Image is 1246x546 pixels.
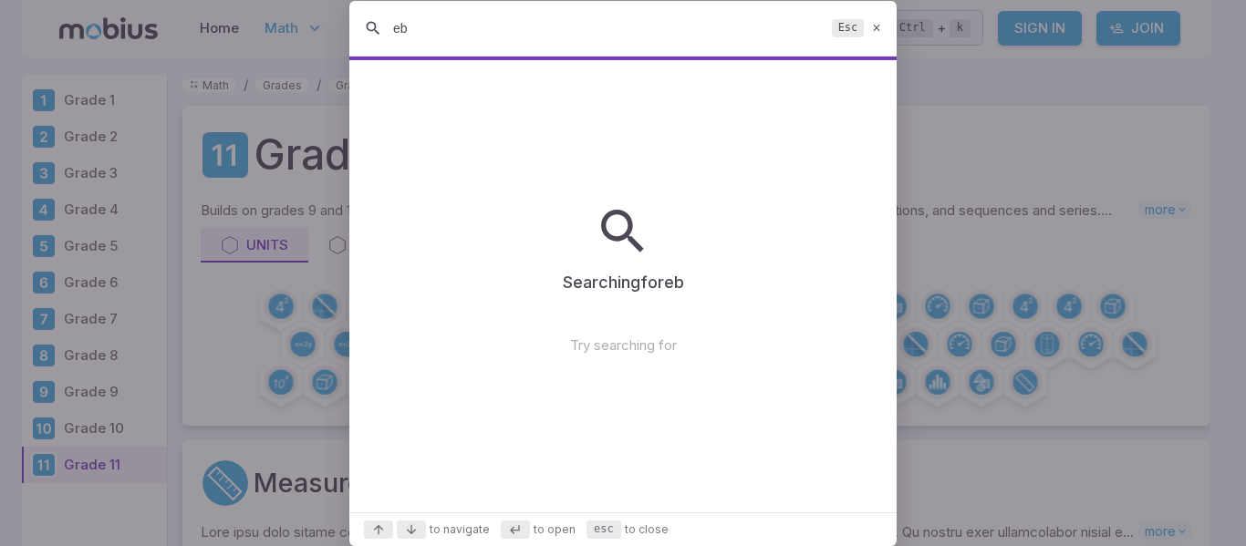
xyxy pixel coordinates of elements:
kbd: esc [587,520,621,539]
span: to open [534,521,576,538]
span: to navigate [430,521,490,538]
div: Suggestions [349,60,897,512]
span: to close [625,521,669,538]
p: Try searching for [570,335,677,355]
kbd: Esc [832,19,863,37]
p: Searching for eb [563,270,684,295]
